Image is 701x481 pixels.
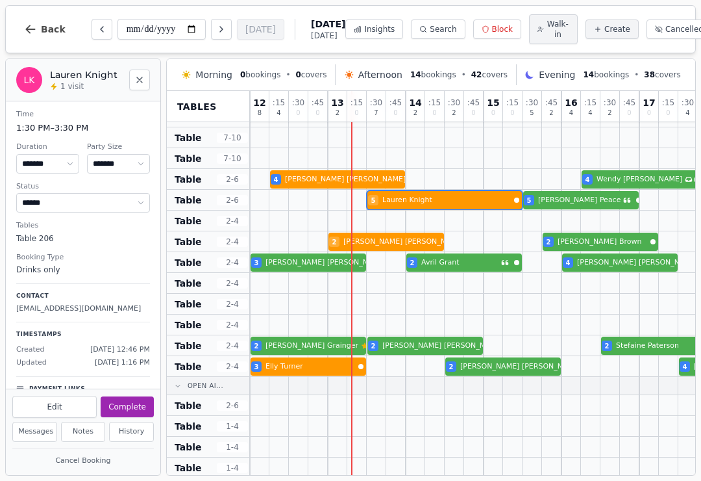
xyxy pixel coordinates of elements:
span: 2 [413,110,417,116]
span: [PERSON_NAME] Grainger [265,341,358,352]
span: [DATE] [311,31,345,41]
span: 2 - 4 [217,341,248,351]
span: 0 [510,110,514,116]
span: : 15 [428,99,441,107]
span: Open Ai... [188,381,223,391]
span: 4 [588,110,592,116]
span: Table [175,256,202,269]
span: Created [16,344,45,356]
button: Insights [345,19,403,39]
span: [PERSON_NAME] [PERSON_NAME] [460,361,581,372]
button: Block [473,19,521,39]
span: Table [175,318,202,331]
span: Tables [177,100,217,113]
span: 1 - 4 [217,421,248,432]
span: bookings [410,70,456,80]
span: 2 [452,110,456,116]
span: 2 - 6 [217,195,248,205]
span: Table [175,194,202,207]
span: Evening [539,68,575,81]
button: Messages [12,422,57,442]
span: 5 [530,110,534,116]
span: 38 [644,70,655,79]
span: Table [175,360,202,373]
button: Search [411,19,465,39]
span: 2 - 4 [217,237,248,247]
span: bookings [240,70,280,80]
dt: Party Size [87,142,150,153]
span: 12 [253,98,265,107]
span: 2 - 4 [217,299,248,309]
svg: Customer message [501,259,509,266]
span: Block [492,24,513,34]
span: 8 [258,110,262,116]
span: [PERSON_NAME] [PERSON_NAME] [265,257,386,268]
p: [EMAIL_ADDRESS][DOMAIN_NAME] [16,304,150,315]
span: 1 - 4 [217,442,248,452]
span: Table [175,420,202,433]
span: [PERSON_NAME] [PERSON_NAME] [577,257,698,268]
button: Back [14,14,76,45]
span: : 30 [682,99,694,107]
span: Search [430,24,456,34]
button: Complete [101,396,154,417]
span: 0 [627,110,631,116]
span: [PERSON_NAME] Brown [558,237,648,248]
dd: Drinks only [16,264,150,276]
span: 0 [240,70,245,79]
span: Create [604,24,630,34]
span: : 30 [370,99,382,107]
span: 2 [254,341,259,351]
span: 5 [527,196,532,205]
button: History [109,422,154,442]
span: 1 - 4 [217,463,248,473]
button: Walk-in [529,14,578,44]
span: covers [644,70,680,80]
span: Wendy [PERSON_NAME] [596,174,682,185]
span: Avril Grant [421,257,498,268]
span: : 15 [584,99,596,107]
span: 4 [274,175,278,185]
span: 4 [585,175,590,185]
span: Walk-in [547,19,569,40]
span: 4 [277,110,280,116]
span: Table [175,173,202,186]
span: : 45 [545,99,558,107]
span: Afternoon [358,68,402,81]
span: Table [175,152,202,165]
span: 0 [295,70,301,79]
span: Table [175,441,202,454]
span: [PERSON_NAME] [PERSON_NAME] [343,237,464,248]
span: Insights [364,24,395,34]
span: 7 [374,110,378,116]
span: : 15 [662,99,674,107]
span: Table [175,461,202,474]
dt: Booking Type [16,252,150,263]
span: 0 [647,110,651,116]
p: Timestamps [16,330,150,339]
span: 0 [491,110,495,116]
span: 2 [371,341,376,351]
span: Table [175,399,202,412]
span: 14 [409,98,421,107]
span: 2 [549,110,553,116]
span: : 15 [273,99,285,107]
span: • [286,70,290,80]
span: : 30 [292,99,304,107]
span: 15 [487,98,499,107]
span: 4 [569,110,573,116]
span: 4 [685,110,689,116]
span: : 15 [350,99,363,107]
p: Contact [16,292,150,301]
span: 2 - 4 [217,216,248,226]
span: 2 [336,110,339,116]
span: 2 [547,237,551,247]
span: Table [175,235,202,248]
span: 0 [666,110,670,116]
span: 2 - 4 [217,361,248,372]
span: bookings [584,70,630,80]
div: LK [16,67,42,93]
span: 0 [432,110,436,116]
dt: Status [16,181,150,192]
span: Table [175,339,202,352]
